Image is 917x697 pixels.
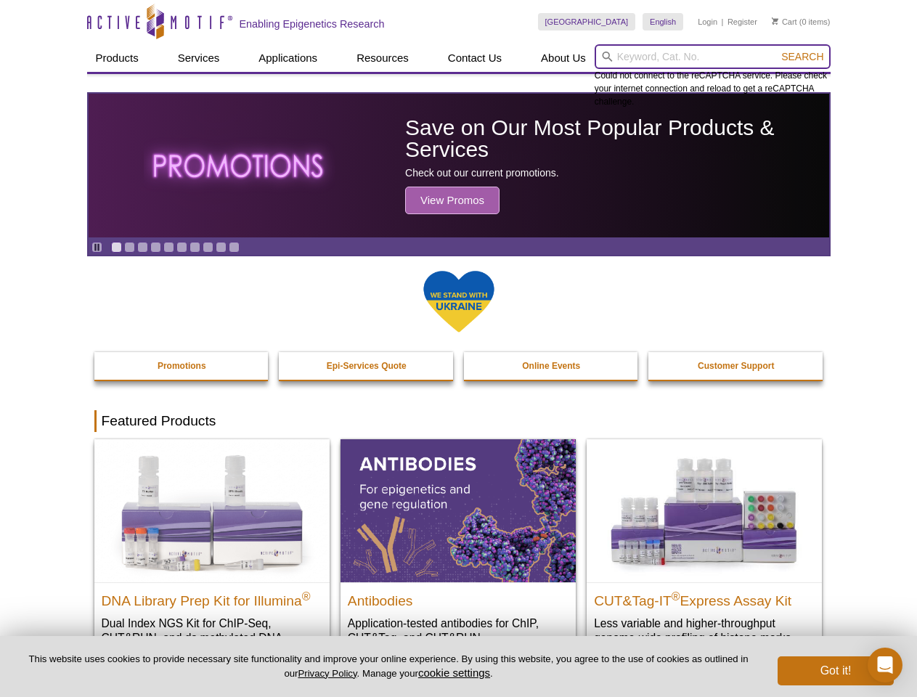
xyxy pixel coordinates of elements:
[94,352,270,380] a: Promotions
[772,17,778,25] img: Your Cart
[595,44,831,108] div: Could not connect to the reCAPTCHA service. Please check your internet connection and reload to g...
[722,13,724,30] li: |
[532,44,595,72] a: About Us
[163,242,174,253] a: Go to slide 5
[240,17,385,30] h2: Enabling Epigenetics Research
[538,13,636,30] a: [GEOGRAPHIC_DATA]
[91,242,102,253] a: Toggle autoplay
[150,242,161,253] a: Go to slide 4
[348,616,568,645] p: Application-tested antibodies for ChIP, CUT&Tag, and CUT&RUN.
[189,242,200,253] a: Go to slide 7
[327,361,407,371] strong: Epi-Services Quote
[250,44,326,72] a: Applications
[781,51,823,62] span: Search
[423,269,495,334] img: We Stand With Ukraine
[587,439,822,659] a: CUT&Tag-IT® Express Assay Kit CUT&Tag-IT®Express Assay Kit Less variable and higher-throughput ge...
[698,17,717,27] a: Login
[595,44,831,69] input: Keyword, Cat. No.
[203,242,213,253] a: Go to slide 8
[772,17,797,27] a: Cart
[698,361,774,371] strong: Customer Support
[777,50,828,63] button: Search
[341,439,576,582] img: All Antibodies
[594,587,815,608] h2: CUT&Tag-IT Express Assay Kit
[137,242,148,253] a: Go to slide 3
[216,242,227,253] a: Go to slide 9
[772,13,831,30] li: (0 items)
[594,616,815,645] p: Less variable and higher-throughput genome-wide profiling of histone marks​.
[87,44,147,72] a: Products
[158,361,206,371] strong: Promotions
[111,242,122,253] a: Go to slide 1
[102,616,322,660] p: Dual Index NGS Kit for ChIP-Seq, CUT&RUN, and ds methylated DNA assays.
[522,361,580,371] strong: Online Events
[418,667,490,679] button: cookie settings
[348,587,568,608] h2: Antibodies
[348,44,417,72] a: Resources
[23,653,754,680] p: This website uses cookies to provide necessary site functionality and improve your online experie...
[643,13,683,30] a: English
[728,17,757,27] a: Register
[868,648,902,682] div: Open Intercom Messenger
[94,439,330,582] img: DNA Library Prep Kit for Illumina
[102,587,322,608] h2: DNA Library Prep Kit for Illumina
[439,44,510,72] a: Contact Us
[94,439,330,674] a: DNA Library Prep Kit for Illumina DNA Library Prep Kit for Illumina® Dual Index NGS Kit for ChIP-...
[648,352,824,380] a: Customer Support
[341,439,576,659] a: All Antibodies Antibodies Application-tested antibodies for ChIP, CUT&Tag, and CUT&RUN.
[229,242,240,253] a: Go to slide 10
[778,656,894,685] button: Got it!
[279,352,455,380] a: Epi-Services Quote
[464,352,640,380] a: Online Events
[124,242,135,253] a: Go to slide 2
[169,44,229,72] a: Services
[672,590,680,602] sup: ®
[587,439,822,582] img: CUT&Tag-IT® Express Assay Kit
[302,590,311,602] sup: ®
[176,242,187,253] a: Go to slide 6
[94,410,823,432] h2: Featured Products
[298,668,356,679] a: Privacy Policy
